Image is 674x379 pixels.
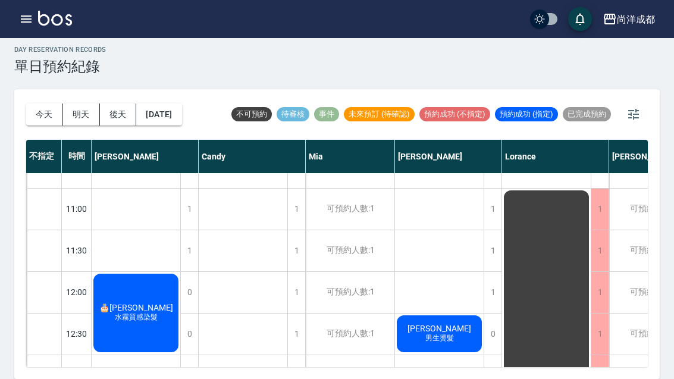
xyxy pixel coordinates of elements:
[277,109,309,120] span: 待審核
[287,314,305,355] div: 1
[395,140,502,173] div: [PERSON_NAME]
[180,272,198,313] div: 0
[14,58,106,75] h3: 單日預約紀錄
[484,314,501,355] div: 0
[26,140,62,173] div: 不指定
[199,140,306,173] div: Candy
[344,109,415,120] span: 未來預訂 (待確認)
[419,109,490,120] span: 預約成功 (不指定)
[62,313,92,355] div: 12:30
[568,7,592,31] button: save
[591,189,609,230] div: 1
[287,189,305,230] div: 1
[62,230,92,271] div: 11:30
[180,230,198,271] div: 1
[63,104,100,126] button: 明天
[231,109,272,120] span: 不可預約
[287,272,305,313] div: 1
[598,7,660,32] button: 尚洋成都
[62,271,92,313] div: 12:00
[92,140,199,173] div: [PERSON_NAME]
[484,189,501,230] div: 1
[180,314,198,355] div: 0
[26,104,63,126] button: 今天
[38,11,72,26] img: Logo
[306,230,394,271] div: 可預約人數:1
[423,333,456,343] span: 男生燙髮
[112,312,160,322] span: 水霧質感染髮
[287,230,305,271] div: 1
[405,324,474,333] span: [PERSON_NAME]
[591,314,609,355] div: 1
[502,140,609,173] div: Lorance
[314,109,339,120] span: 事件
[306,314,394,355] div: 可預約人數:1
[563,109,611,120] span: 已完成預約
[306,189,394,230] div: 可預約人數:1
[484,230,501,271] div: 1
[180,189,198,230] div: 1
[591,230,609,271] div: 1
[97,303,175,312] span: 🎂 [PERSON_NAME]
[495,109,558,120] span: 預約成功 (指定)
[62,188,92,230] div: 11:00
[306,140,395,173] div: Mia
[591,272,609,313] div: 1
[14,46,106,54] h2: day Reservation records
[136,104,181,126] button: [DATE]
[62,140,92,173] div: 時間
[306,272,394,313] div: 可預約人數:1
[100,104,137,126] button: 後天
[617,12,655,27] div: 尚洋成都
[484,272,501,313] div: 1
